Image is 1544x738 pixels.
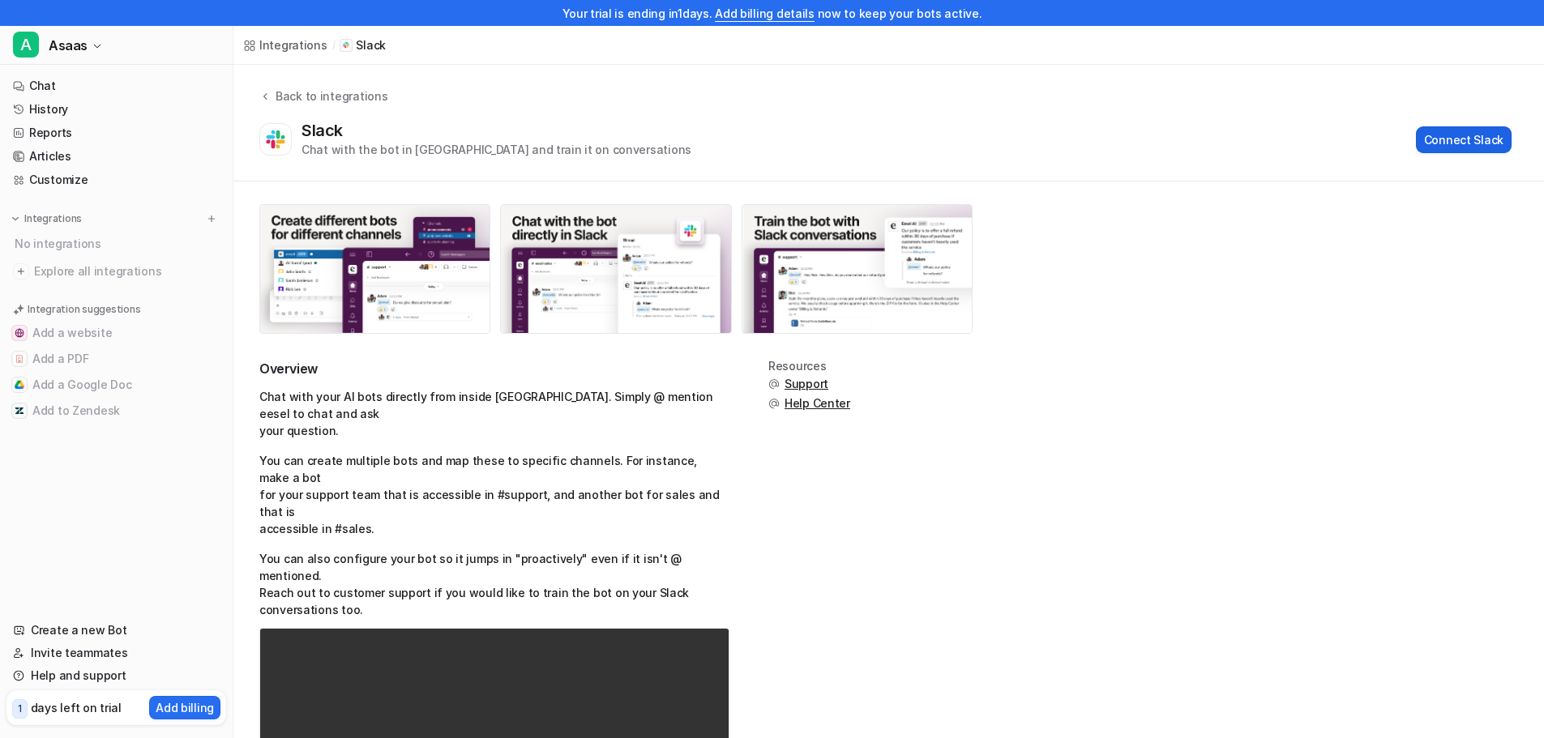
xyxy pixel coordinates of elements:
[31,699,122,716] p: days left on trial
[6,642,226,664] a: Invite teammates
[302,121,349,140] div: Slack
[342,41,350,50] img: Slack icon
[6,169,226,191] a: Customize
[18,702,22,716] p: 1
[24,212,82,225] p: Integrations
[302,141,691,158] div: Chat with the bot in [GEOGRAPHIC_DATA] and train it on conversations
[10,213,21,224] img: expand menu
[271,87,387,105] div: Back to integrations
[156,699,214,716] p: Add billing
[6,260,226,283] a: Explore all integrations
[15,406,24,416] img: Add to Zendesk
[28,302,140,317] p: Integration suggestions
[715,6,815,20] a: Add billing details
[259,360,729,378] h2: Overview
[340,37,386,53] a: Slack iconSlack
[6,619,226,642] a: Create a new Bot
[259,550,729,618] p: You can also configure your bot so it jumps in "proactively" even if it isn't @ mentioned. Reach ...
[259,452,729,537] p: You can create multiple bots and map these to specific channels. For instance, make a bot for you...
[768,398,780,409] img: support.svg
[768,360,850,373] div: Resources
[10,230,226,257] div: No integrations
[15,328,24,338] img: Add a website
[6,346,226,372] button: Add a PDFAdd a PDF
[785,376,828,392] span: Support
[206,213,217,224] img: menu_add.svg
[356,37,386,53] p: Slack
[259,36,327,53] div: Integrations
[332,38,336,53] span: /
[13,32,39,58] span: A
[15,380,24,390] img: Add a Google Doc
[6,75,226,97] a: Chat
[768,376,850,392] button: Support
[785,395,850,412] span: Help Center
[49,34,88,57] span: Asaas
[1416,126,1512,153] button: Connect Slack
[768,395,850,412] button: Help Center
[243,36,327,53] a: Integrations
[6,211,87,227] button: Integrations
[768,378,780,390] img: support.svg
[13,263,29,279] img: explore all integrations
[259,87,387,121] button: Back to integrations
[6,122,226,144] a: Reports
[263,126,288,154] img: Slack logo
[6,664,226,687] a: Help and support
[6,145,226,168] a: Articles
[149,696,220,719] button: Add billing
[6,372,226,398] button: Add a Google DocAdd a Google Doc
[34,258,220,284] span: Explore all integrations
[6,98,226,121] a: History
[259,388,729,439] p: Chat with your AI bots directly from inside [GEOGRAPHIC_DATA]. Simply @ mention eesel to chat and...
[6,398,226,424] button: Add to ZendeskAdd to Zendesk
[15,354,24,364] img: Add a PDF
[6,320,226,346] button: Add a websiteAdd a website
